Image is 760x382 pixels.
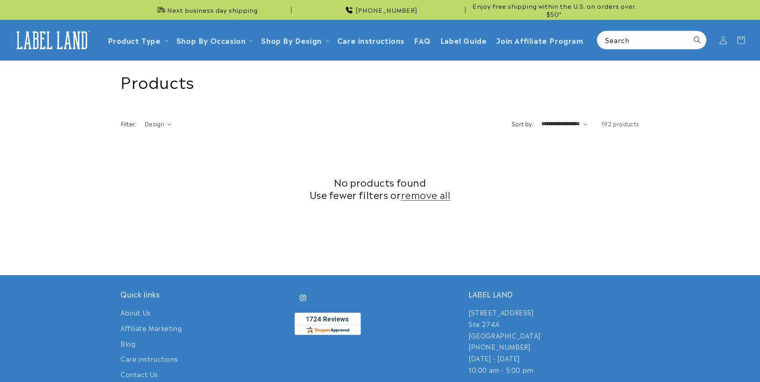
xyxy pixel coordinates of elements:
[176,35,246,45] span: Shop By Occasion
[435,31,492,49] a: Label Guide
[601,120,639,128] span: 192 products
[108,35,161,45] a: Product Type
[261,35,321,45] a: Shop By Design
[295,313,361,335] img: Customer Reviews
[121,307,151,320] a: About Us
[496,35,583,45] span: Join Affiliate Program
[256,31,332,49] summary: Shop By Design
[409,31,435,49] a: FAQ
[121,320,182,336] a: Affiliate Marketing
[9,25,95,55] a: Label Land
[144,120,171,128] summary: Design (0 selected)
[469,307,639,376] p: [STREET_ADDRESS] Ste 274A [GEOGRAPHIC_DATA] [PHONE_NUMBER] [DATE] - [DATE] 10:00 am - 5:00 pm
[469,2,639,18] span: Enjoy free shipping within the U.S. on orders over $50*
[356,6,418,14] span: [PHONE_NUMBER]
[440,35,487,45] span: Label Guide
[121,176,639,201] h2: No products found Use fewer filters or
[172,31,257,49] summary: Shop By Occasion
[512,120,533,128] label: Sort by:
[337,35,404,45] span: Care instructions
[332,31,409,49] a: Care instructions
[121,289,291,299] h2: Quick links
[401,188,451,201] a: remove all
[167,6,258,14] span: Next business day shipping
[121,351,178,366] a: Care instructions
[121,366,158,382] a: Contact Us
[121,71,639,91] h1: Products
[121,120,137,128] h2: Filter:
[414,35,431,45] span: FAQ
[144,120,164,128] span: Design
[103,31,172,49] summary: Product Type
[491,31,588,49] a: Join Affiliate Program
[12,28,92,53] img: Label Land
[469,289,639,299] h2: LABEL LAND
[121,336,135,351] a: Blog
[689,31,706,49] button: Search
